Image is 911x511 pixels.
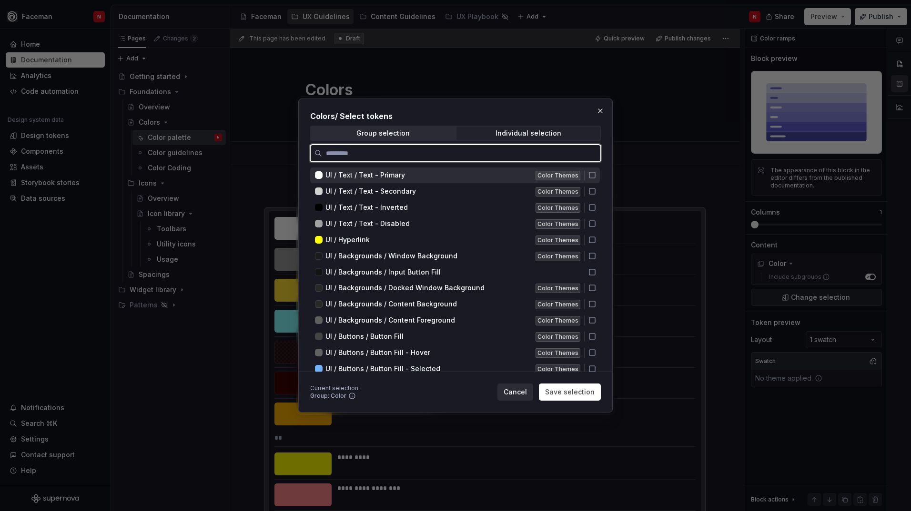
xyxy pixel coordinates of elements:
[310,110,601,122] h2: Colors / Select tokens
[536,348,580,358] div: Color Themes
[536,187,580,197] div: Color Themes
[325,187,416,196] span: UI / Text / Text - Secondary
[325,299,457,309] span: UI / Backgrounds / Content Background
[325,283,485,293] span: UI / Backgrounds / Docked Window Background
[325,203,408,212] span: UI / Text / Text - Inverted
[325,267,441,277] span: UI / Backgrounds / Input Button Fill
[536,364,580,374] div: Color Themes
[325,364,440,373] span: UI / Buttons / Button Fill - Selected
[325,251,457,261] span: UI / Backgrounds / Window Background
[536,316,580,325] div: Color Themes
[536,300,580,309] div: Color Themes
[545,387,595,397] span: Save selection
[356,129,410,137] div: Group selection
[497,383,533,401] button: Cancel
[536,203,580,213] div: Color Themes
[310,392,346,400] div: Group: Color
[325,219,410,228] span: UI / Text / Text - Disabled
[310,384,360,392] div: Current selection :
[325,315,455,325] span: UI / Backgrounds / Content Foreground
[536,236,580,245] div: Color Themes
[325,170,405,180] span: UI / Text / Text - Primary
[504,387,527,397] span: Cancel
[536,252,580,261] div: Color Themes
[536,171,580,180] div: Color Themes
[496,129,561,137] div: Individual selection
[539,383,601,401] button: Save selection
[325,348,430,357] span: UI / Buttons / Button Fill - Hover
[536,332,580,342] div: Color Themes
[325,332,404,341] span: UI / Buttons / Button Fill
[325,235,370,245] span: UI / Hyperlink
[536,284,580,293] div: Color Themes
[536,219,580,229] div: Color Themes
